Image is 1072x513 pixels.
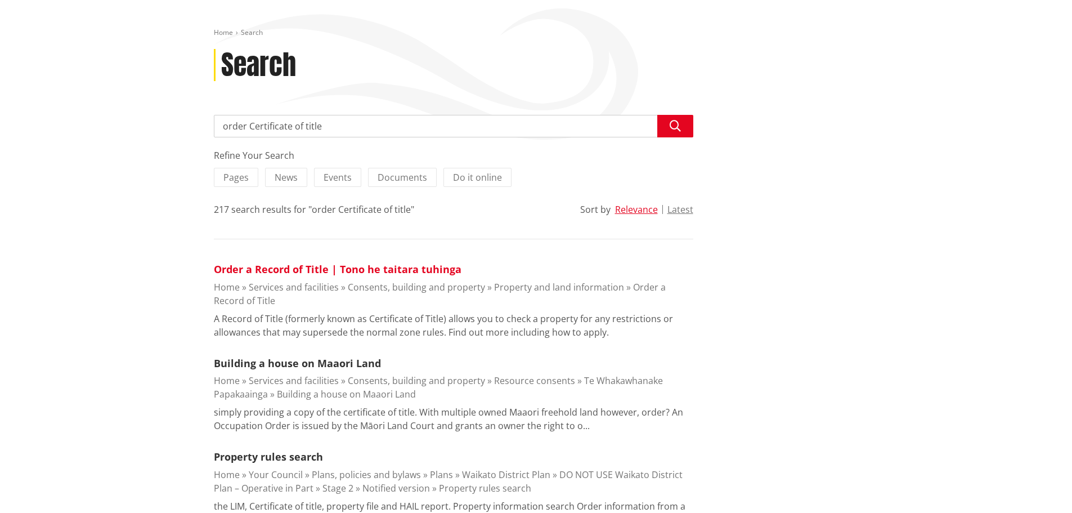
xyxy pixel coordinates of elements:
a: Property rules search [214,450,323,463]
a: Your Council [249,469,303,481]
h1: Search [221,49,296,82]
span: Search [241,28,263,37]
a: Plans [430,469,453,481]
a: Home [214,28,233,37]
a: Services and facilities [249,281,339,293]
a: Property and land information [494,281,624,293]
a: Te Whakawhanake Papakaainga [214,374,663,400]
a: DO NOT USE Waikato District Plan – Operative in Part [214,469,683,494]
a: Building a house on Maaori Land [214,356,381,370]
input: Search input [214,115,693,137]
span: Documents [378,171,427,184]
span: Do it online [453,171,502,184]
a: Stage 2 [322,482,353,494]
a: Plans, policies and bylaws [312,469,421,481]
a: Home [214,469,240,481]
iframe: Messenger Launcher [1020,466,1061,506]
span: News [275,171,298,184]
div: Sort by [580,203,611,216]
a: Consents, building and property [348,374,485,387]
nav: breadcrumb [214,28,859,38]
a: Resource consents [494,374,575,387]
a: Home [214,374,240,387]
a: Waikato District Plan [462,469,550,481]
a: Notified version [362,482,430,494]
a: Property rules search [439,482,531,494]
a: Consents, building and property [348,281,485,293]
a: Services and facilities [249,374,339,387]
button: Relevance [615,204,658,215]
div: 217 search results for "order Certificate of title" [214,203,414,216]
p: simply providing a copy of the certificate of title. With multiple owned Maaori freehold land how... [214,405,693,432]
a: Order a Record of Title [214,281,666,307]
span: Events [324,171,352,184]
a: Building a house on Maaori Land [277,388,416,400]
button: Latest [667,204,693,215]
a: Order a Record of Title | Tono he taitara tuhinga [214,262,461,276]
div: Refine Your Search [214,149,693,162]
span: Pages [223,171,249,184]
p: A Record of Title (formerly known as Certificate of Title) allows you to check a property for any... [214,312,693,339]
a: Home [214,281,240,293]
